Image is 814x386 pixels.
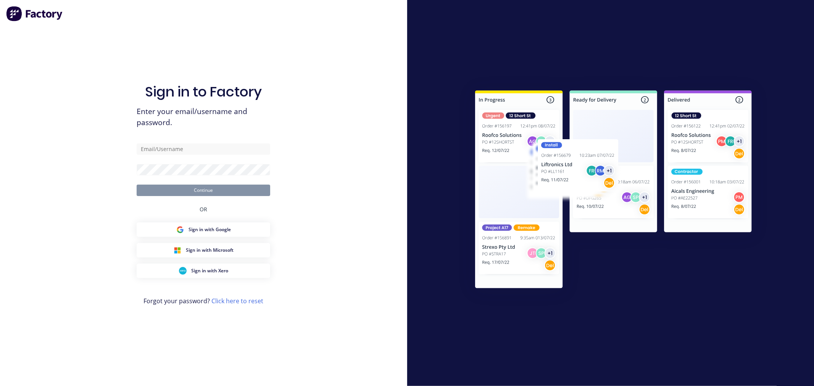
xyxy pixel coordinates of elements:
button: Microsoft Sign inSign in with Microsoft [137,243,270,257]
img: Microsoft Sign in [174,246,181,254]
button: Continue [137,185,270,196]
span: Sign in with Google [189,226,231,233]
img: Factory [6,6,63,21]
button: Google Sign inSign in with Google [137,222,270,237]
div: OR [200,196,207,222]
span: Enter your email/username and password. [137,106,270,128]
span: Forgot your password? [143,296,263,306]
img: Sign in [458,75,769,306]
input: Email/Username [137,143,270,155]
img: Google Sign in [176,226,184,233]
h1: Sign in to Factory [145,84,262,100]
span: Sign in with Microsoft [186,247,234,254]
button: Xero Sign inSign in with Xero [137,264,270,278]
span: Sign in with Xero [191,267,228,274]
img: Xero Sign in [179,267,187,275]
a: Click here to reset [211,297,263,305]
